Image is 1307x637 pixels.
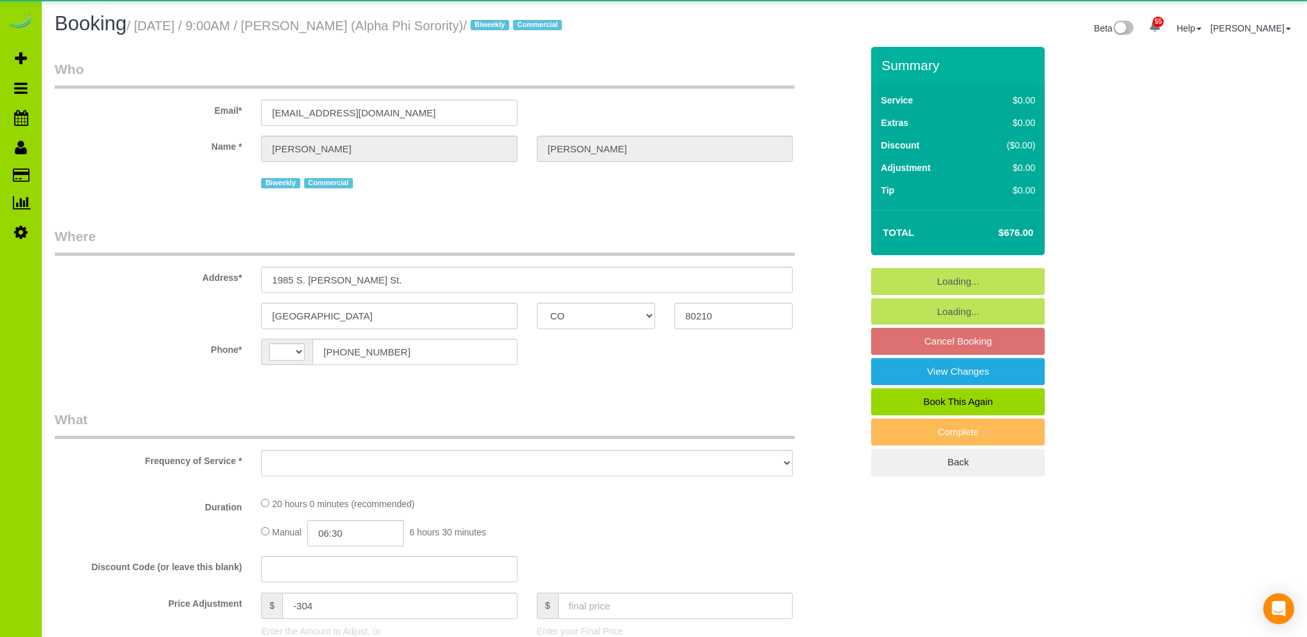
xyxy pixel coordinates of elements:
div: $0.00 [980,94,1035,107]
img: Automaid Logo [8,13,33,31]
input: First Name* [261,136,517,162]
input: Last Name* [537,136,793,162]
a: Book This Again [871,388,1045,415]
label: Discount [881,139,919,152]
label: Service [881,94,913,107]
div: $0.00 [980,116,1035,129]
label: Duration [45,496,251,514]
label: Email* [45,100,251,117]
label: Name * [45,136,251,153]
label: Tip [881,184,894,197]
div: Open Intercom Messenger [1263,593,1294,624]
a: View Changes [871,358,1045,385]
input: Email* [261,100,517,126]
h4: $676.00 [960,228,1033,238]
label: Adjustment [881,161,930,174]
div: $0.00 [980,161,1035,174]
legend: Where [55,227,795,256]
label: Phone* [45,339,251,356]
a: 55 [1142,13,1167,41]
small: / [DATE] / 9:00AM / [PERSON_NAME] (Alpha Phi Sorority) [127,19,566,33]
input: Zip Code* [674,303,793,329]
label: Extras [881,116,908,129]
a: Back [871,449,1045,476]
label: Discount Code (or leave this blank) [45,556,251,573]
span: 55 [1153,17,1164,27]
input: Phone* [312,339,517,365]
span: 20 hours 0 minutes (recommended) [272,499,415,509]
span: Biweekly [261,178,300,188]
div: ($0.00) [980,139,1035,152]
span: Commercial [304,178,353,188]
span: Booking [55,12,127,35]
legend: Who [55,60,795,89]
a: Beta [1094,23,1134,33]
h3: Summary [881,58,1038,73]
span: Commercial [513,20,562,30]
legend: What [55,410,795,439]
span: / [463,19,566,33]
span: Manual [272,527,302,537]
span: 6 hours 30 minutes [410,527,486,537]
label: Address* [45,267,251,284]
a: Help [1176,23,1202,33]
input: final price [558,593,793,619]
a: [PERSON_NAME] [1211,23,1291,33]
input: City* [261,303,517,329]
div: $0.00 [980,184,1035,197]
label: Frequency of Service * [45,450,251,467]
span: $ [261,593,282,619]
strong: Total [883,227,914,238]
span: Biweekly [471,20,509,30]
span: $ [537,593,558,619]
label: Price Adjustment [45,593,251,610]
img: New interface [1112,21,1133,37]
